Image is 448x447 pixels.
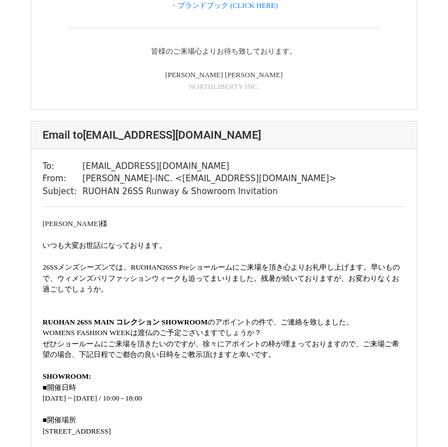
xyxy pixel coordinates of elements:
[170,1,278,10] font: ・ブランドブック (CLICK HERE)
[43,160,82,173] td: To:
[392,393,448,447] iframe: Chat Widget
[43,263,400,293] font: 26SSメンズシーズンでは、 RUOHAN26SS Preショールームにご来場を頂き心よりお礼申し上げます 。早いもので、ウィメンズパリファッションウィークも迫ってまい りました。残暑が続いてお...
[43,318,353,326] font: のアポイントの件で、ご連絡を致しました。
[151,47,297,79] font: 皆様のご来場心よりお待ち致しております。 [PERSON_NAME] [PERSON_NAME]
[82,172,336,185] td: [PERSON_NAME]-INC. < [EMAIL_ADDRESS][DOMAIN_NAME] >
[43,318,208,326] b: RUOHAN 26SS MAIN コレクション SHOWROOM
[43,340,399,359] font: ぜひショールームにご来場を頂きたいのですが、 徐々にアポイントの枠が埋まっておりますので、ご来場ご希望の場合、 下記日程でご都合の良い日時をご教示頂けますと幸いです。
[43,185,82,198] td: Subject:
[43,172,82,185] td: From:
[43,128,405,142] h4: Email to [EMAIL_ADDRESS][DOMAIN_NAME]
[43,415,405,426] div: ■開催場所
[100,219,108,228] font: 様
[82,160,336,173] td: [EMAIL_ADDRESS][DOMAIN_NAME]
[43,372,91,380] font: SHOWROOM:
[43,219,100,228] span: [PERSON_NAME]
[43,383,76,392] font: ■開催日時
[43,394,142,402] font: [DATE] ~ [DATE] / 10:00 - 18:00
[189,82,260,91] font: NORTHLIBERTY INC.
[82,185,336,198] td: RUOHAN 26SS Runway & Showroom Invitation
[43,328,262,337] font: WOMENS FASHION WEEKは渡仏のご予定ございますでしょうか？
[43,426,405,437] div: [STREET_ADDRESS]
[43,241,166,250] font: いつも大変お世話になっております。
